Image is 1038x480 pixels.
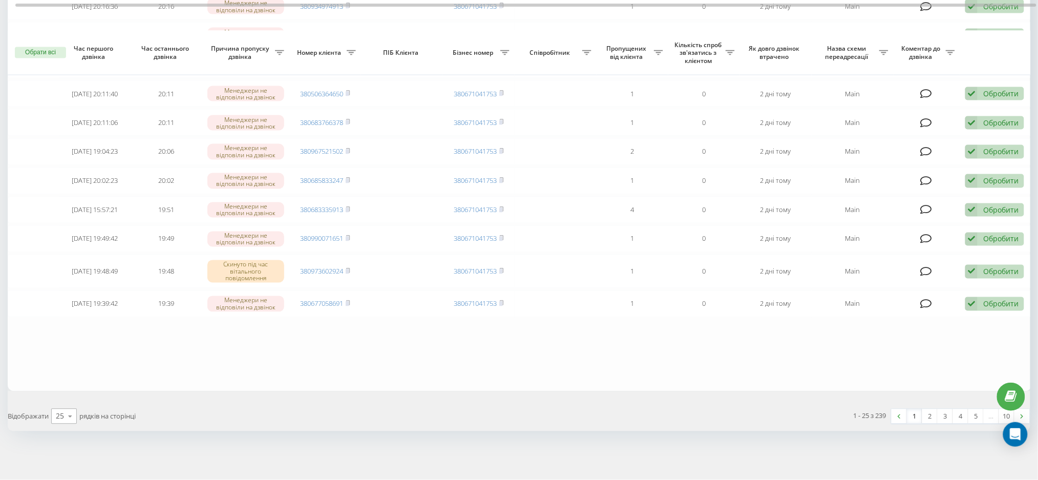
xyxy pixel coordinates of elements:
td: 2 [597,138,668,165]
td: 2 дні тому [740,290,812,318]
td: 2 дні тому [740,22,812,49]
div: Обробити [983,234,1019,244]
td: [DATE] 19:49:42 [59,225,131,253]
div: Обробити [983,205,1019,215]
td: 0 [668,22,740,49]
span: Як довго дзвінок втрачено [748,45,803,60]
div: … [984,409,999,424]
td: 1 [597,225,668,253]
td: Main [812,168,894,195]
span: Відображати [8,412,49,421]
a: 380990071651 [300,234,343,243]
td: Main [812,290,894,318]
a: 380671041753 [454,147,497,156]
div: Менеджери не відповіли на дзвінок [207,115,284,131]
div: Менеджери не відповіли на дзвінок [207,202,284,218]
span: Назва схеми переадресації [817,45,879,60]
div: Менеджери не відповіли на дзвінок [207,296,284,311]
td: 4 [597,22,668,49]
span: Бізнес номер [448,49,500,57]
td: 1 [597,168,668,195]
td: Main [812,225,894,253]
td: 20:13 [131,22,202,49]
td: 2 дні тому [740,168,812,195]
td: 20:02 [131,168,202,195]
td: 4 [597,197,668,224]
a: 3 [938,409,953,424]
span: ПІБ Клієнта [370,49,434,57]
div: 25 [56,411,64,422]
td: 1 [597,109,668,136]
a: 10 [999,409,1014,424]
td: Main [812,255,894,288]
a: 380967521502 [300,147,343,156]
td: [DATE] 19:39:42 [59,290,131,318]
td: 2 дні тому [740,197,812,224]
td: Main [812,109,894,136]
td: 0 [668,197,740,224]
td: 0 [668,168,740,195]
div: Open Intercom Messenger [1003,422,1028,447]
div: Обробити [983,89,1019,98]
a: 380671041753 [454,89,497,98]
div: 1 - 25 з 239 [854,411,886,421]
td: 2 дні тому [740,255,812,288]
td: 20:06 [131,138,202,165]
td: 1 [597,255,668,288]
a: 380671041753 [454,205,497,215]
div: Менеджери не відповіли на дзвінок [207,86,284,101]
span: Пропущених від клієнта [602,45,654,60]
a: 380506364650 [300,89,343,98]
button: Обрати всі [15,47,66,58]
a: 380677058691 [300,299,343,308]
td: 19:51 [131,197,202,224]
span: Час першого дзвінка [67,45,122,60]
div: Менеджери не відповіли на дзвінок [207,232,284,247]
div: Обробити [983,118,1019,128]
td: [DATE] 19:04:23 [59,138,131,165]
a: 5 [968,409,984,424]
td: 0 [668,290,740,318]
a: 380683766378 [300,118,343,127]
a: 380685833247 [300,176,343,185]
div: Обробити [983,267,1019,277]
td: [DATE] 15:57:21 [59,197,131,224]
td: [DATE] 18:26:52 [59,22,131,49]
td: Main [812,22,894,49]
td: Main [812,197,894,224]
div: Обробити [983,299,1019,309]
span: Коментар до дзвінка [899,45,946,60]
span: Час останнього дзвінка [139,45,194,60]
div: Менеджери не відповіли на дзвінок [207,173,284,189]
div: Обробити [983,147,1019,157]
span: рядків на сторінці [79,412,136,421]
a: 380671041753 [454,118,497,127]
span: Причина пропуску дзвінка [207,45,275,60]
span: Співробітник [520,49,582,57]
a: 380683335913 [300,205,343,215]
td: 0 [668,80,740,108]
td: 2 дні тому [740,138,812,165]
span: Номер клієнта [294,49,347,57]
a: 380671041753 [454,299,497,308]
div: Обробити [983,176,1019,186]
td: Main [812,80,894,108]
span: Кількість спроб зв'язатись з клієнтом [673,41,726,65]
a: 380671041753 [454,176,497,185]
td: 0 [668,225,740,253]
td: [DATE] 19:48:49 [59,255,131,288]
td: [DATE] 20:11:06 [59,109,131,136]
td: [DATE] 20:02:23 [59,168,131,195]
td: 2 дні тому [740,225,812,253]
td: 1 [597,80,668,108]
td: Main [812,138,894,165]
td: 20:11 [131,109,202,136]
a: 4 [953,409,968,424]
a: 1 [907,409,922,424]
td: [DATE] 20:11:40 [59,80,131,108]
td: 0 [668,255,740,288]
td: 1 [597,290,668,318]
td: 19:48 [131,255,202,288]
a: 380973602924 [300,267,343,276]
a: 2 [922,409,938,424]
